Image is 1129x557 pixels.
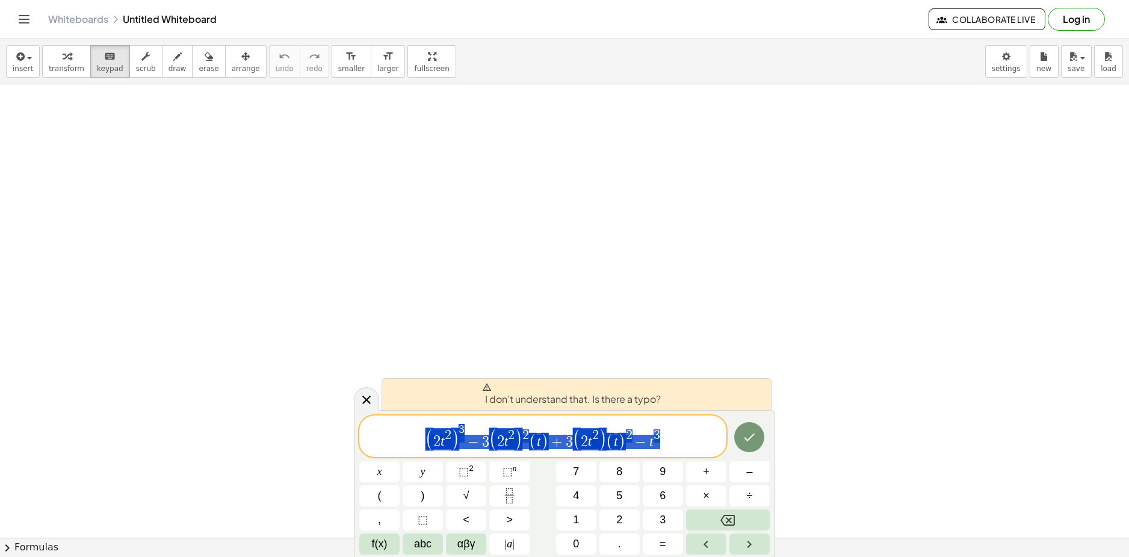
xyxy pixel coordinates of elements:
[556,461,596,482] button: 7
[515,428,523,450] span: )
[505,536,515,552] span: a
[588,434,592,449] var: t
[686,485,726,506] button: Times
[97,64,123,73] span: keypad
[729,534,770,555] button: Right arrow
[300,45,329,78] button: redoredo
[359,534,400,555] button: Functions
[541,433,549,450] span: )
[729,461,770,482] button: Minus
[382,49,394,64] i: format_size
[377,64,398,73] span: larger
[421,464,425,480] span: y
[985,45,1027,78] button: settings
[1030,45,1059,78] button: new
[729,485,770,506] button: Divide
[660,488,666,504] span: 6
[734,422,764,452] button: Done
[13,64,33,73] span: insert
[276,64,294,73] span: undo
[403,461,443,482] button: y
[599,485,640,506] button: 5
[1061,45,1092,78] button: save
[378,512,381,528] span: ,
[508,429,515,442] span: 2
[446,461,486,482] button: Squared
[14,10,34,29] button: Toggle navigation
[573,464,579,480] span: 7
[451,428,459,450] span: )
[1094,45,1123,78] button: load
[649,434,654,449] var: t
[643,485,683,506] button: 6
[660,512,666,528] span: 3
[49,64,84,73] span: transform
[306,64,323,73] span: redo
[459,424,465,435] span: 3
[489,509,530,531] button: Greater than
[129,45,162,78] button: scrub
[459,465,469,478] span: ⬚
[162,45,193,78] button: draw
[345,49,357,64] i: format_size
[1101,64,1116,73] span: load
[503,465,513,478] span: ⬚
[6,45,40,78] button: insert
[992,64,1021,73] span: settings
[425,428,434,450] span: (
[505,538,507,550] span: |
[616,512,622,528] span: 2
[573,512,579,528] span: 1
[414,536,431,552] span: abc
[378,488,382,504] span: (
[497,435,504,449] span: 2
[1048,8,1105,31] button: Log in
[598,428,607,450] span: )
[599,509,640,531] button: 2
[573,428,581,450] span: (
[332,45,371,78] button: format_sizesmaller
[512,538,515,550] span: |
[633,435,650,449] span: −
[371,45,405,78] button: format_sizelarger
[703,488,710,504] span: ×
[359,485,400,506] button: (
[269,45,300,78] button: undoundo
[616,488,622,504] span: 5
[457,536,475,552] span: αβγ
[482,435,489,449] span: 3
[359,509,400,531] button: ,
[537,434,541,449] var: t
[42,45,91,78] button: transform
[136,64,156,73] span: scrub
[506,512,513,528] span: >
[686,534,726,555] button: Left arrow
[465,435,482,449] span: −
[747,488,753,504] span: ÷
[169,64,187,73] span: draw
[703,464,710,480] span: +
[489,534,530,555] button: Absolute value
[573,488,579,504] span: 4
[489,485,530,506] button: Fraction
[614,434,618,449] var: t
[573,536,579,552] span: 0
[489,428,498,450] span: (
[660,464,666,480] span: 9
[566,435,573,449] span: 3
[548,435,566,449] span: +
[556,534,596,555] button: 0
[746,464,752,480] span: –
[469,464,474,473] sup: 2
[309,49,320,64] i: redo
[90,45,130,78] button: keyboardkeypad
[686,509,770,531] button: Backspace
[599,461,640,482] button: 8
[232,64,260,73] span: arrange
[446,534,486,555] button: Greek alphabet
[225,45,267,78] button: arrange
[199,64,218,73] span: erase
[433,435,441,449] span: 2
[414,64,449,73] span: fullscreen
[513,464,517,473] sup: n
